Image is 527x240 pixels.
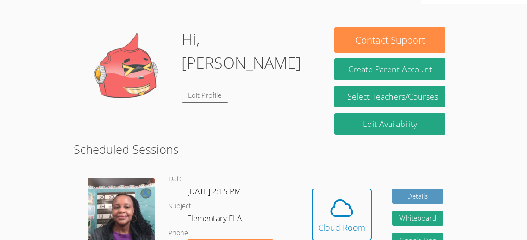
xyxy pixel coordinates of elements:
div: Cloud Room [318,221,365,234]
a: Details [392,189,443,204]
span: [DATE] 2:15 PM [187,186,241,196]
a: Edit Availability [334,113,445,135]
dd: Elementary ELA [187,212,244,227]
dt: Subject [169,201,191,212]
h2: Scheduled Sessions [74,140,453,158]
a: Edit Profile [182,88,229,103]
dt: Date [169,173,183,185]
button: Whiteboard [392,211,443,226]
dt: Phone [169,227,188,239]
h1: Hi, [PERSON_NAME] [182,27,319,75]
button: Create Parent Account [334,58,445,80]
button: Contact Support [334,27,445,53]
img: default.png [82,27,174,120]
a: Select Teachers/Courses [334,86,445,107]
